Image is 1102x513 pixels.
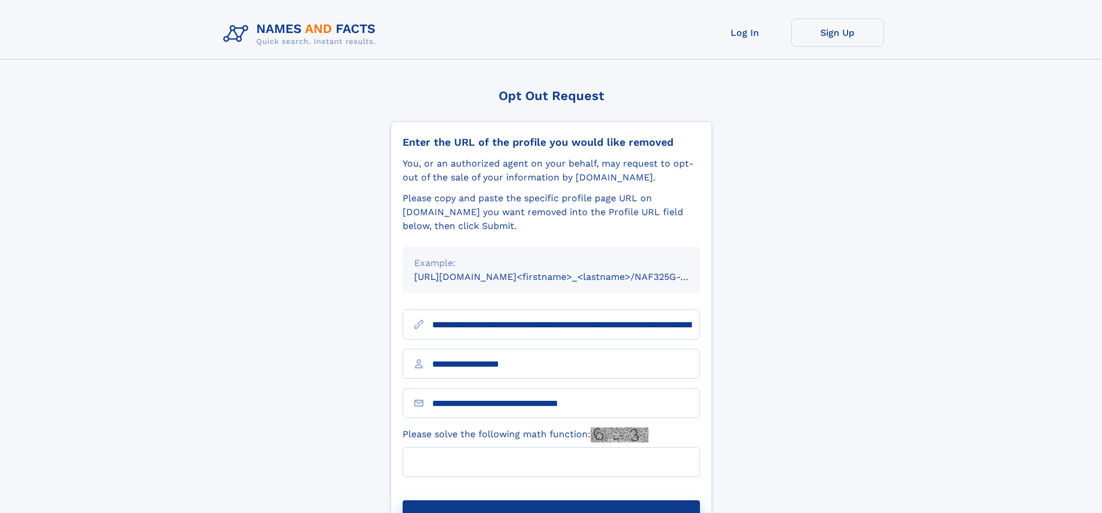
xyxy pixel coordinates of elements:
[403,427,648,442] label: Please solve the following math function:
[403,136,700,149] div: Enter the URL of the profile you would like removed
[791,19,884,47] a: Sign Up
[403,157,700,184] div: You, or an authorized agent on your behalf, may request to opt-out of the sale of your informatio...
[390,88,712,103] div: Opt Out Request
[403,191,700,233] div: Please copy and paste the specific profile page URL on [DOMAIN_NAME] you want removed into the Pr...
[219,19,385,50] img: Logo Names and Facts
[699,19,791,47] a: Log In
[414,271,722,282] small: [URL][DOMAIN_NAME]<firstname>_<lastname>/NAF325G-xxxxxxxx
[414,256,688,270] div: Example:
